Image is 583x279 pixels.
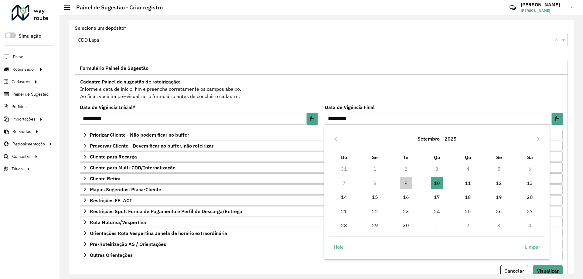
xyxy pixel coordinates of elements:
td: 15 [360,190,390,204]
span: 13 [524,177,536,189]
span: Painel de Sugestão [12,91,49,97]
td: 5 [483,162,514,176]
span: Tático [12,166,23,172]
td: 2 [452,218,483,232]
td: 18 [452,190,483,204]
button: Next Month [533,134,543,144]
span: Cancelar [504,268,524,274]
td: 8 [360,176,390,190]
td: 30 [390,218,421,232]
span: Clear all [555,36,560,44]
td: 11 [452,176,483,190]
span: Rota Noturna/Vespertina [90,220,146,225]
span: Se [372,154,378,160]
button: Cancelar [500,265,528,277]
td: 6 [514,162,545,176]
td: 29 [360,218,390,232]
label: Data de Vigência Inicial [80,104,135,111]
span: 26 [493,205,505,217]
span: Retroalimentação [12,141,45,147]
a: Preservar Cliente - Devem ficar no buffer, não roteirizar [80,141,563,151]
td: 12 [483,176,514,190]
a: Cliente para Recarga [80,151,563,162]
span: Qu [434,154,440,160]
td: 7 [329,176,360,190]
span: Cadastros [12,79,30,85]
button: Visualizar [533,265,563,277]
td: 25 [452,204,483,218]
td: 27 [514,204,545,218]
span: Sa [527,154,533,160]
a: Outras Orientações [80,250,563,260]
td: 1 [360,162,390,176]
td: 31 [329,162,360,176]
td: 1 [421,218,452,232]
a: Pre-Roteirização AS / Orientações [80,239,563,249]
label: Data de Vigência Final [325,104,375,111]
td: 20 [514,190,545,204]
span: Preservar Cliente - Devem ficar no buffer, não roteirizar [90,143,213,148]
div: Choose Date [324,125,550,260]
h3: [PERSON_NAME] [521,2,566,8]
span: 10 [431,177,443,189]
span: Qu [465,154,471,160]
span: Pedidos [12,104,27,110]
span: Se [496,154,502,160]
td: 4 [452,162,483,176]
span: Visualizar [537,268,559,274]
span: 27 [524,205,536,217]
span: Consultas [12,153,31,160]
label: Simulação [19,32,41,40]
span: Painel [13,54,24,60]
span: Do [341,154,347,160]
a: Mapas Sugeridos: Placa-Cliente [80,184,563,195]
span: Cliente para Multi-CDD/Internalização [90,165,176,170]
button: Choose Year [442,131,459,146]
div: Informe a data de inicio, fim e preencha corretamente os campos abaixo. Ao final, você irá pré-vi... [80,78,563,100]
span: 17 [431,191,443,203]
a: Orientações Rota Vespertina Janela de horário extraordinária [80,228,563,238]
td: 3 [421,162,452,176]
span: 11 [462,177,474,189]
button: Choose Month [415,131,442,146]
span: Priorizar Cliente - Não podem ficar no buffer [90,132,189,137]
span: 21 [338,205,350,217]
span: 23 [400,205,412,217]
span: Orientações Rota Vespertina Janela de horário extraordinária [90,231,227,236]
td: 3 [483,218,514,232]
a: Rota Noturna/Vespertina [80,217,563,227]
td: 24 [421,204,452,218]
td: 2 [390,162,421,176]
span: Restrições FF: ACT [90,198,132,203]
span: Cliente Retira [90,176,121,181]
span: 20 [524,191,536,203]
td: 21 [329,204,360,218]
span: 29 [369,219,381,231]
span: Roteirizador [12,66,35,73]
span: 19 [493,191,505,203]
span: 9 [400,177,412,189]
button: Choose Date [307,113,318,125]
button: Limpar [520,241,545,253]
span: 12 [493,177,505,189]
a: Contato Rápido [506,1,519,14]
label: Selecione um depósito [75,25,126,32]
button: Previous Month [331,134,341,144]
span: 25 [462,205,474,217]
span: Mapas Sugeridos: Placa-Cliente [90,187,161,192]
span: Relatórios [12,128,31,135]
td: 14 [329,190,360,204]
span: 22 [369,205,381,217]
span: Limpar [525,243,540,250]
span: 15 [369,191,381,203]
button: Hoje [329,241,349,253]
span: 28 [338,219,350,231]
td: 4 [514,218,545,232]
span: Pre-Roteirização AS / Orientações [90,242,166,247]
td: 26 [483,204,514,218]
span: 18 [462,191,474,203]
span: 30 [400,219,412,231]
a: Cliente para Multi-CDD/Internalização [80,162,563,173]
span: Formulário Painel de Sugestão [80,66,148,70]
span: Cliente para Recarga [90,154,137,159]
